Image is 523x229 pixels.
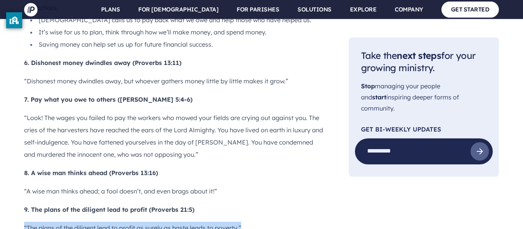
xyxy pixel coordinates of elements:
[24,59,181,67] b: 6. Dishonest money dwindles away (Proverbs 13:11)
[361,50,476,74] span: Take the for your growing ministry.
[24,185,324,197] p: “A wise man thinks ahead; a fool doesn’t, and even brags about it!”
[372,93,386,101] span: start
[397,50,441,61] span: next steps
[24,112,324,161] p: “Look! The wages you failed to pay the workers who mowed your fields are crying out against you. ...
[30,14,324,26] li: [DEMOGRAPHIC_DATA] calls us to pay back what we owe and help those who have helped us.
[361,126,487,132] p: Get Bi-Weekly Updates
[24,169,158,177] b: 8. A wise man thinks ahead (Proverbs 13:16)
[24,206,194,213] b: 9. The plans of the diligent lead to profit (Proverbs 21:5)
[361,81,487,114] p: managing your people and inspiring deeper forms of community.
[24,75,324,87] p: “Dishonest money dwindles away, but whoever gathers money little by little makes it grow.”
[24,96,193,103] b: 7. Pay what you owe to others ([PERSON_NAME] 5:4-6)
[441,2,499,17] a: GET STARTED
[30,26,324,38] li: It’s wise for us to plan, think through how we’ll make money, and spend money.
[361,83,375,90] span: Stop
[6,12,22,28] button: privacy banner
[30,38,324,50] li: Saving money can help set us up for future financial success.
